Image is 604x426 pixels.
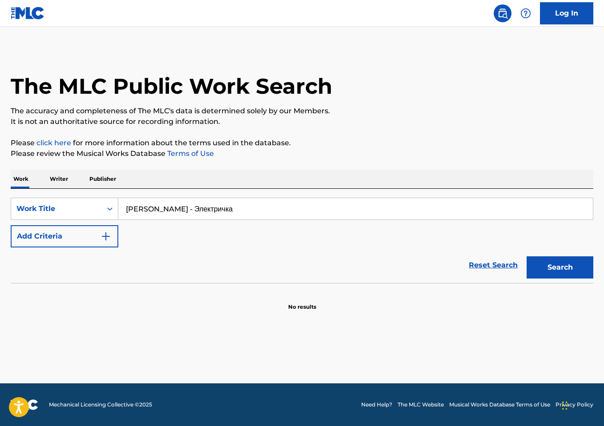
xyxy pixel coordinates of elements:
p: Please for more information about the terms used in the database. [11,138,593,148]
img: 9d2ae6d4665cec9f34b9.svg [101,231,111,242]
form: Search Form [11,198,593,283]
iframe: Chat Widget [560,383,604,426]
p: No results [288,292,316,311]
h1: The MLC Public Work Search [11,73,332,100]
a: Musical Works Database Terms of Use [449,401,550,409]
span: Mechanical Licensing Collective © 2025 [49,401,152,409]
p: It is not an authoritative source for recording information. [11,116,593,127]
div: Work Title [16,203,97,214]
p: Please review the Musical Works Database [11,148,593,159]
p: Writer [47,170,71,188]
img: search [497,8,508,19]
p: The accuracy and completeness of The MLC's data is determined solely by our Members. [11,106,593,116]
button: Add Criteria [11,225,118,247]
p: Publisher [87,170,119,188]
a: Public Search [494,4,511,22]
img: MLC Logo [11,7,45,20]
a: The MLC Website [398,401,444,409]
a: Privacy Policy [556,401,593,409]
div: Help [517,4,535,22]
a: Terms of Use [165,149,214,158]
a: Reset Search [464,255,522,275]
a: click here [36,139,71,147]
img: logo [11,399,38,410]
button: Search [527,256,593,279]
img: help [520,8,531,19]
div: Drag [562,392,568,419]
a: Need Help? [361,401,392,409]
p: Work [11,170,31,188]
a: Log In [540,2,593,24]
